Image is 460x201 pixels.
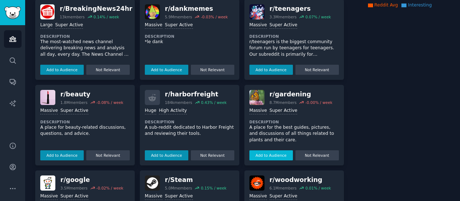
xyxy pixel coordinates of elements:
img: beauty [40,90,55,105]
div: Super Active [270,108,298,114]
button: Add to Audience [40,150,84,160]
div: 1.8M members [60,100,88,105]
div: r/ beauty [60,90,123,99]
div: High Activity [159,108,187,114]
div: Super Active [55,22,83,29]
button: Add to Audience [249,150,293,160]
div: 0.14 % / week [93,14,119,19]
button: Add to Audience [145,150,188,160]
button: Add to Audience [40,65,84,75]
div: Massive [40,193,58,200]
button: Not Relevant [191,150,234,160]
img: BreakingNews24hr [40,4,55,19]
div: Massive [249,22,267,29]
img: teenagers [249,4,264,19]
img: woodworking [249,175,264,191]
div: 0.15 % / week [201,186,226,191]
div: Super Active [60,108,88,114]
div: 5.0M members [165,186,192,191]
div: 3.3M members [270,14,297,19]
dt: Description [40,119,130,124]
div: r/ gardening [270,90,332,99]
div: r/ dankmemes [165,4,228,13]
p: A place for the best guides, pictures, and discussions of all things related to plants and their ... [249,124,339,143]
div: Massive [40,108,58,114]
div: Massive [145,22,162,29]
img: google [40,175,55,191]
div: -0.02 % / week [96,186,123,191]
div: Super Active [270,22,298,29]
button: Not Relevant [191,65,234,75]
div: Super Active [165,193,193,200]
div: Massive [145,193,162,200]
img: dankmemes [145,4,160,19]
div: r/ harborfreight [165,90,227,99]
div: Super Active [270,193,298,200]
img: gardening [249,90,264,105]
div: 6.1M members [270,186,297,191]
span: Interesting [408,3,432,8]
div: 3.5M members [60,186,88,191]
button: Not Relevant [86,65,130,75]
dt: Description [145,34,234,39]
div: -0.00 % / week [305,100,332,105]
button: Not Relevant [295,150,339,160]
div: r/ teenagers [270,4,331,13]
div: Massive [249,108,267,114]
dt: Description [40,34,130,39]
p: r/teenagers is the biggest community forum run by teenagers for teenagers. Our subreddit is prima... [249,39,339,58]
dt: Description [145,119,234,124]
button: Add to Audience [145,65,188,75]
div: 0.07 % / week [305,14,331,19]
div: -0.03 % / week [201,14,228,19]
p: A place for beauty-related discussions, questions, and advice. [40,124,130,137]
div: Super Active [60,193,88,200]
button: Add to Audience [249,65,293,75]
div: 184k members [165,100,192,105]
img: Steam [145,175,160,191]
p: The most-watched news channel delivering breaking news and analysis all day, every day. The News ... [40,39,130,58]
div: Massive [249,193,267,200]
div: r/ google [60,175,123,184]
img: GummySearch logo [4,6,21,19]
button: Not Relevant [295,65,339,75]
div: r/ Steam [165,175,226,184]
p: *le dank [145,39,234,45]
div: r/ BreakingNews24hr [60,4,132,13]
div: 0.01 % / week [305,186,331,191]
p: A sub-reddit dedicated to Harbor Freight and reviewing their tools. [145,124,234,137]
div: -0.08 % / week [96,100,123,105]
span: Reddit Avg [374,3,398,8]
div: 13k members [60,14,84,19]
div: Large [40,22,52,29]
div: Super Active [165,22,193,29]
dt: Description [249,119,339,124]
div: r/ woodworking [270,175,331,184]
div: Huge [145,108,156,114]
dt: Description [249,34,339,39]
div: 0.43 % / week [201,100,226,105]
button: Not Relevant [86,150,130,160]
div: 8.7M members [270,100,297,105]
div: 5.9M members [165,14,192,19]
